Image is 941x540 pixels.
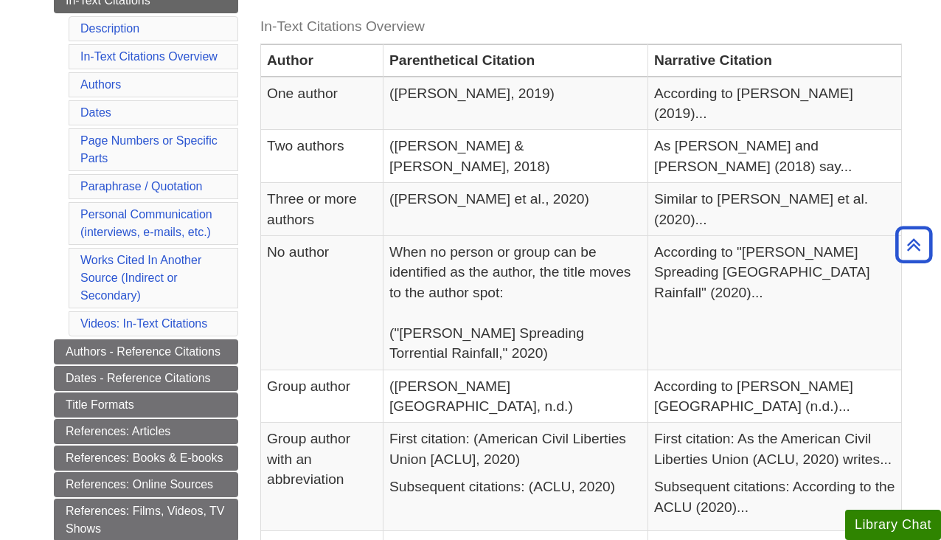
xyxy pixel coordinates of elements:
a: Dates [80,106,111,119]
td: ([PERSON_NAME], 2019) [383,77,648,130]
a: Personal Communication(interviews, e-mails, etc.) [80,208,212,238]
a: References: Books & E-books [54,446,238,471]
td: ([PERSON_NAME][GEOGRAPHIC_DATA], n.d.) [383,370,648,423]
td: Group author [261,370,383,423]
caption: In-Text Citations Overview [260,10,902,44]
p: Subsequent citations: According to the ACLU (2020)... [654,477,895,517]
a: Page Numbers or Specific Parts [80,134,218,165]
p: First citation: As the American Civil Liberties Union (ACLU, 2020) writes... [654,429,895,469]
a: Description [80,22,139,35]
td: According to [PERSON_NAME][GEOGRAPHIC_DATA] (n.d.)... [648,370,902,423]
a: Authors [80,78,121,91]
td: According to [PERSON_NAME] (2019)... [648,77,902,130]
p: Subsequent citations: (ACLU, 2020) [389,477,642,496]
a: Title Formats [54,392,238,418]
td: Two authors [261,130,383,183]
a: Dates - Reference Citations [54,366,238,391]
th: Parenthetical Citation [383,44,648,77]
a: References: Online Sources [54,472,238,497]
a: In-Text Citations Overview [80,50,218,63]
td: According to "[PERSON_NAME] Spreading [GEOGRAPHIC_DATA] Rainfall" (2020)... [648,236,902,370]
a: References: Articles [54,419,238,444]
td: ([PERSON_NAME] & [PERSON_NAME], 2018) [383,130,648,183]
a: Authors - Reference Citations [54,339,238,364]
td: Three or more authors [261,183,383,236]
a: Back to Top [890,235,937,255]
a: Videos: In-Text Citations [80,317,207,330]
a: Paraphrase / Quotation [80,180,202,193]
td: One author [261,77,383,130]
th: Narrative Citation [648,44,902,77]
button: Library Chat [845,510,941,540]
td: When no person or group can be identified as the author, the title moves to the author spot: ("[P... [383,236,648,370]
th: Author [261,44,383,77]
a: Works Cited In Another Source (Indirect or Secondary) [80,254,201,302]
td: Group author with an abbreviation [261,423,383,531]
td: No author [261,236,383,370]
p: First citation: (American Civil Liberties Union [ACLU], 2020) [389,429,642,469]
td: Similar to [PERSON_NAME] et al. (2020)... [648,183,902,236]
td: As [PERSON_NAME] and [PERSON_NAME] (2018) say... [648,130,902,183]
td: ([PERSON_NAME] et al., 2020) [383,183,648,236]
